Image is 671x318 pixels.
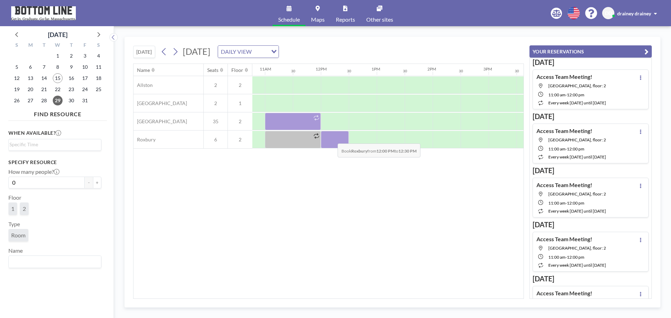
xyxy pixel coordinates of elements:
button: - [85,177,93,188]
span: 12:00 PM [567,254,584,260]
div: S [92,41,105,50]
h4: FIND RESOURCE [8,108,107,118]
span: Mission Hill, floor: 2 [548,83,606,88]
span: Tuesday, October 7, 2025 [39,62,49,72]
span: 12:00 PM [567,200,584,206]
span: Monday, October 20, 2025 [26,84,35,94]
label: Type [8,221,20,228]
span: Maps [311,17,325,22]
img: organization-logo [11,6,76,20]
span: Thursday, October 23, 2025 [66,84,76,94]
span: every week [DATE] until [DATE] [548,100,606,105]
div: Search for option [9,256,101,268]
span: 11:00 AM [548,92,565,97]
span: drainey drainey [617,10,651,16]
span: every week [DATE] until [DATE] [548,154,606,160]
h4: Access Team Meeting! [536,182,592,188]
div: F [78,41,92,50]
span: Monday, October 13, 2025 [26,73,35,83]
span: Saturday, October 4, 2025 [94,51,103,61]
span: Friday, October 10, 2025 [80,62,90,72]
span: [GEOGRAPHIC_DATA] [134,118,187,125]
div: 11AM [260,66,271,72]
span: - [565,92,567,97]
span: Thursday, October 30, 2025 [66,96,76,105]
span: Friday, October 3, 2025 [80,51,90,61]
span: Wednesday, October 1, 2025 [53,51,63,61]
span: Roxbury [134,136,156,143]
span: Sunday, October 12, 2025 [12,73,22,83]
span: Sunday, October 5, 2025 [12,62,22,72]
span: Wednesday, October 22, 2025 [53,84,63,94]
div: 30 [291,69,295,73]
span: 35 [204,118,228,125]
span: 2 [228,82,252,88]
span: - [565,146,567,151]
span: DD [605,10,612,16]
span: 6 [204,136,228,143]
span: 1 [228,100,252,106]
div: Name [137,67,150,73]
div: M [24,41,37,50]
label: Floor [8,194,21,201]
h3: Specify resource [8,159,101,165]
h3: [DATE] [533,166,649,175]
span: 2 [228,136,252,143]
span: Other sites [366,17,393,22]
div: T [37,41,51,50]
span: Thursday, October 2, 2025 [66,51,76,61]
div: 3PM [483,66,492,72]
span: [DATE] [183,46,210,57]
label: How many people? [8,168,59,175]
span: Sunday, October 19, 2025 [12,84,22,94]
input: Search for option [254,47,267,56]
span: Tuesday, October 28, 2025 [39,96,49,105]
span: 11:00 AM [548,254,565,260]
span: Wednesday, October 8, 2025 [53,62,63,72]
b: 12:30 PM [398,148,417,154]
span: [GEOGRAPHIC_DATA] [134,100,187,106]
div: 30 [347,69,351,73]
b: 12:00 PM [376,148,395,154]
div: Search for option [218,46,279,58]
h4: Access Team Meeting! [536,236,592,243]
span: - [565,254,567,260]
span: Friday, October 17, 2025 [80,73,90,83]
input: Search for option [9,141,97,148]
span: DAILY VIEW [219,47,253,56]
div: T [64,41,78,50]
span: Saturday, October 18, 2025 [94,73,103,83]
h4: Access Team Meeting! [536,127,592,134]
span: Reports [336,17,355,22]
span: Book from to [338,143,420,157]
span: Tuesday, October 21, 2025 [39,84,49,94]
div: 12PM [316,66,327,72]
span: Wednesday, October 15, 2025 [53,73,63,83]
span: Mission Hill, floor: 2 [548,191,606,197]
span: Tuesday, October 14, 2025 [39,73,49,83]
h3: [DATE] [533,58,649,67]
span: 2 [204,100,228,106]
span: 2 [228,118,252,125]
div: 1PM [371,66,380,72]
span: Mission Hill, floor: 2 [548,245,606,251]
div: S [10,41,24,50]
h4: Access Team Meeting! [536,290,592,297]
span: 12:00 PM [567,146,584,151]
span: Schedule [278,17,300,22]
span: Room [11,232,26,238]
h3: [DATE] [533,112,649,121]
div: Search for option [9,139,101,150]
span: Monday, October 27, 2025 [26,96,35,105]
b: Roxbury [351,148,367,154]
div: 30 [515,69,519,73]
span: 2 [204,82,228,88]
span: Wednesday, October 29, 2025 [53,96,63,105]
input: Search for option [9,257,97,266]
div: Seats [207,67,218,73]
span: Saturday, October 11, 2025 [94,62,103,72]
span: Thursday, October 16, 2025 [66,73,76,83]
span: 2 [23,205,26,212]
span: Friday, October 24, 2025 [80,84,90,94]
button: YOUR RESERVATIONS [529,45,652,58]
